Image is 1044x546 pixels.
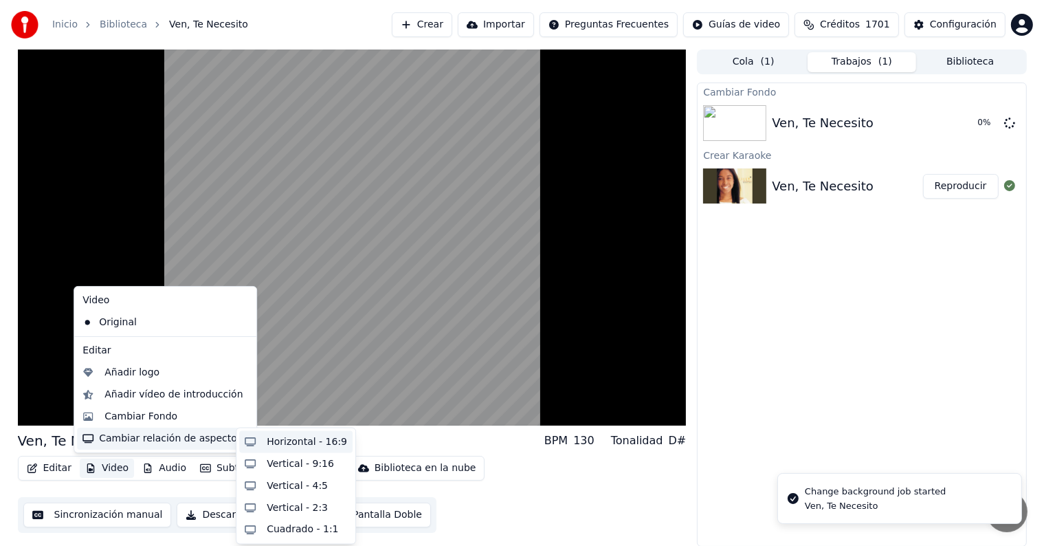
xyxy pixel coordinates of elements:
span: ( 1 ) [878,55,892,69]
button: Preguntas Frecuentes [540,12,678,37]
div: Cambiar Fondo [104,410,177,424]
div: Configuración [930,18,997,32]
div: 130 [573,433,595,449]
button: Crear [392,12,452,37]
button: Importar [458,12,534,37]
img: youka [11,11,38,39]
button: Video [80,459,134,478]
nav: breadcrumb [52,18,248,32]
div: Vertical - 2:3 [267,501,328,515]
div: Original [77,312,233,334]
span: Créditos [820,18,860,32]
button: Descargar video [177,503,289,527]
button: Subtítulos [195,459,270,478]
button: Configuración [904,12,1006,37]
button: Sincronización manual [23,503,172,527]
div: Cambiar relación de aspecto [77,428,254,450]
div: Vertical - 9:16 [267,457,334,471]
div: Ven, Te Necesito [772,177,874,196]
div: Ven, Te Necesito [805,500,946,512]
div: Ven, Te Necesito [18,431,131,450]
a: Biblioteca [100,18,147,32]
button: Biblioteca [916,52,1025,72]
div: D# [669,433,687,449]
div: Añadir logo [104,366,159,380]
div: Vertical - 4:5 [267,479,328,493]
button: Cola [699,52,808,72]
div: Cambiar Fondo [698,83,1025,100]
div: 0 % [978,118,999,129]
div: BPM [544,433,568,449]
button: Trabajos [808,52,916,72]
div: Editar [77,340,254,362]
button: Reproducir [923,174,999,199]
span: Ven, Te Necesito [169,18,248,32]
div: Horizontal - 16:9 [267,435,347,449]
span: ( 1 ) [761,55,775,69]
span: 1701 [865,18,890,32]
button: Guías de video [683,12,789,37]
a: Inicio [52,18,78,32]
div: Ven, Te Necesito [772,113,874,133]
button: Abrir Pantalla Doble [296,503,431,527]
button: Editar [21,459,77,478]
div: Añadir vídeo de introducción [104,388,243,402]
div: Biblioteca en la nube [375,461,476,475]
button: Créditos1701 [795,12,899,37]
div: Cuadrado - 1:1 [267,523,338,537]
div: Crear Karaoke [698,146,1025,163]
div: Change background job started [805,485,946,499]
div: Tonalidad [611,433,663,449]
button: Audio [137,459,192,478]
div: Video [77,290,254,312]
